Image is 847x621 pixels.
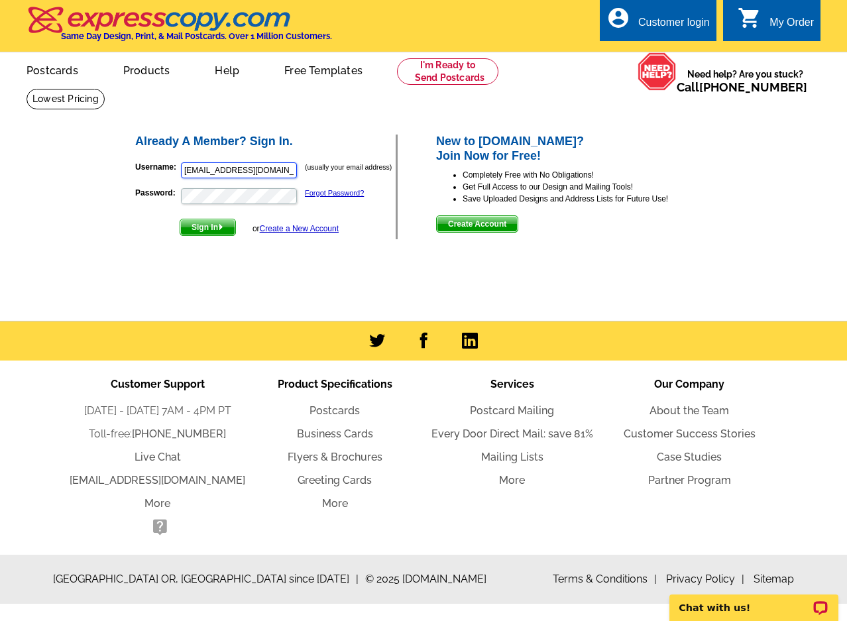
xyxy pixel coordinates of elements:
a: shopping_cart My Order [738,15,814,31]
div: or [253,223,339,235]
iframe: LiveChat chat widget [661,579,847,621]
a: Postcards [310,404,360,417]
span: [GEOGRAPHIC_DATA] OR, [GEOGRAPHIC_DATA] since [DATE] [53,571,359,587]
a: Postcards [5,54,99,85]
span: © 2025 [DOMAIN_NAME] [365,571,486,587]
button: Create Account [436,215,518,233]
a: Postcard Mailing [470,404,554,417]
small: (usually your email address) [305,163,392,171]
a: Products [102,54,192,85]
a: Case Studies [657,451,722,463]
h4: Same Day Design, Print, & Mail Postcards. Over 1 Million Customers. [61,31,332,41]
div: My Order [769,17,814,35]
a: [PHONE_NUMBER] [132,427,226,440]
a: Flyers & Brochures [288,451,382,463]
span: Create Account [437,216,518,232]
span: Product Specifications [278,378,392,390]
span: Sign In [180,219,235,235]
a: Business Cards [297,427,373,440]
li: [DATE] - [DATE] 7AM - 4PM PT [69,403,247,419]
a: More [322,497,348,510]
a: Customer Success Stories [624,427,756,440]
a: Greeting Cards [298,474,372,486]
span: Services [490,378,534,390]
li: Toll-free: [69,426,247,442]
button: Sign In [180,219,236,236]
a: Create a New Account [260,224,339,233]
a: Mailing Lists [481,451,543,463]
a: [PHONE_NUMBER] [699,80,807,94]
a: More [144,497,170,510]
li: Completely Free with No Obligations! [463,169,714,181]
a: Terms & Conditions [553,573,657,585]
h2: Already A Member? Sign In. [135,135,396,149]
a: Sitemap [754,573,794,585]
span: Need help? Are you stuck? [677,68,814,94]
img: button-next-arrow-white.png [218,224,224,230]
a: Live Chat [135,451,181,463]
a: Privacy Policy [666,573,744,585]
a: Free Templates [263,54,384,85]
span: Customer Support [111,378,205,390]
label: Password: [135,187,180,199]
a: account_circle Customer login [606,15,710,31]
li: Get Full Access to our Design and Mailing Tools! [463,181,714,193]
a: [EMAIL_ADDRESS][DOMAIN_NAME] [70,474,245,486]
span: Call [677,80,807,94]
i: account_circle [606,6,630,30]
li: Save Uploaded Designs and Address Lists for Future Use! [463,193,714,205]
a: Partner Program [648,474,731,486]
span: Our Company [654,378,724,390]
i: shopping_cart [738,6,762,30]
div: Customer login [638,17,710,35]
label: Username: [135,161,180,173]
h2: New to [DOMAIN_NAME]? Join Now for Free! [436,135,714,163]
a: About the Team [649,404,729,417]
a: Same Day Design, Print, & Mail Postcards. Over 1 Million Customers. [27,16,332,41]
a: Every Door Direct Mail: save 81% [431,427,593,440]
a: Help [194,54,260,85]
a: Forgot Password? [305,189,364,197]
a: More [499,474,525,486]
img: help [638,52,677,91]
